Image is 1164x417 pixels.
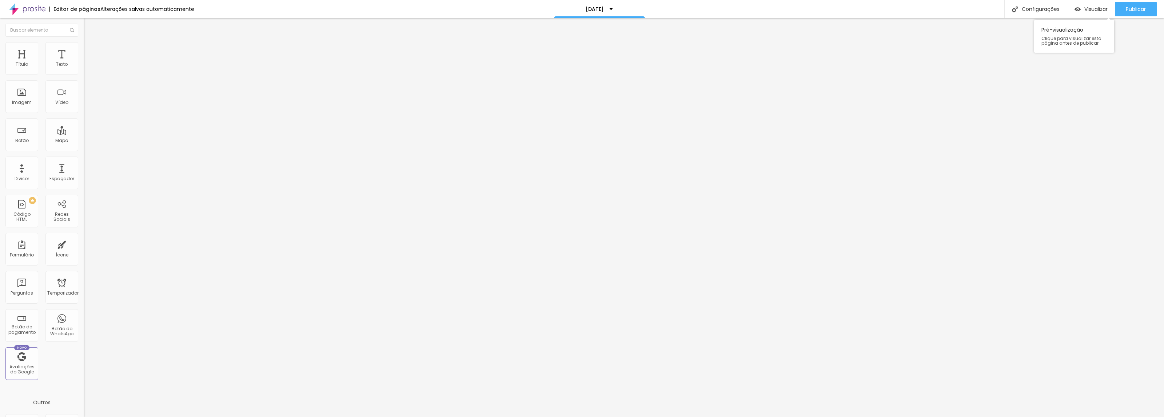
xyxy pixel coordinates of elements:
[15,175,29,182] font: Divisor
[47,290,79,296] font: Temporizador
[1012,6,1018,12] img: Ícone
[1022,5,1060,13] font: Configurações
[56,252,68,258] font: Ícone
[17,345,27,350] font: Novo
[5,24,78,37] input: Buscar elemento
[1075,6,1081,12] img: view-1.svg
[84,18,1164,417] iframe: Editor
[49,175,74,182] font: Espaçador
[11,290,33,296] font: Perguntas
[1126,5,1146,13] font: Publicar
[16,61,28,67] font: Título
[8,324,36,335] font: Botão de pagamento
[586,5,604,13] font: [DATE]
[9,364,35,375] font: Avaliações do Google
[12,99,32,105] font: Imagem
[55,99,68,105] font: Vídeo
[15,137,29,143] font: Botão
[50,325,73,337] font: Botão do WhatsApp
[53,5,100,13] font: Editor de páginas
[1067,2,1115,16] button: Visualizar
[10,252,34,258] font: Formulário
[33,399,51,406] font: Outros
[13,211,31,222] font: Código HTML
[70,28,74,32] img: Ícone
[1115,2,1157,16] button: Publicar
[1041,35,1101,46] font: Clique para visualizar esta página antes de publicar.
[100,5,194,13] font: Alterações salvas automaticamente
[56,61,68,67] font: Texto
[55,137,68,143] font: Mapa
[1084,5,1108,13] font: Visualizar
[1041,26,1083,33] font: Pré-visualização
[53,211,70,222] font: Redes Sociais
